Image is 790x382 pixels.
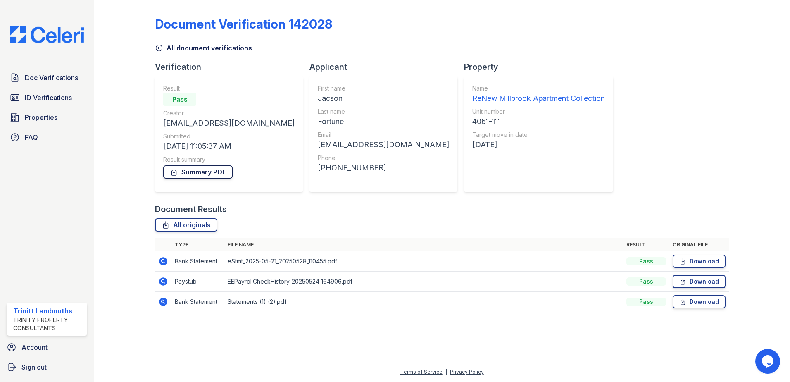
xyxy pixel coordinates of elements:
div: Pass [626,257,666,265]
a: Properties [7,109,87,126]
div: Result summary [163,155,295,164]
iframe: chat widget [755,349,782,374]
div: Jacson [318,93,449,104]
a: Terms of Service [400,369,443,375]
span: Sign out [21,362,47,372]
td: EEPayrollCheckHistory_20250524_164906.pdf [224,272,623,292]
td: eStmt_2025-05-21_20250528_110455.pdf [224,251,623,272]
div: Pass [626,298,666,306]
div: Trinity Property Consultants [13,316,84,332]
a: Download [673,255,726,268]
a: Account [3,339,90,356]
div: Applicant [309,61,464,73]
span: Doc Verifications [25,73,78,83]
span: Account [21,342,48,352]
span: Properties [25,112,57,122]
td: Bank Statement [171,292,224,312]
a: Summary PDF [163,165,233,179]
a: Doc Verifications [7,69,87,86]
div: Fortune [318,116,449,127]
div: Document Results [155,203,227,215]
div: Result [163,84,295,93]
div: [PHONE_NUMBER] [318,162,449,174]
div: 4061-111 [472,116,605,127]
td: Statements (1) (2).pdf [224,292,623,312]
a: All originals [155,218,217,232]
th: Type [171,238,224,251]
a: Download [673,275,726,288]
div: Email [318,131,449,139]
div: Last name [318,107,449,116]
div: [EMAIL_ADDRESS][DOMAIN_NAME] [318,139,449,150]
a: ID Verifications [7,89,87,106]
div: Unit number [472,107,605,116]
div: ReNew Millbrook Apartment Collection [472,93,605,104]
div: Property [464,61,620,73]
a: Name ReNew Millbrook Apartment Collection [472,84,605,104]
div: [DATE] [472,139,605,150]
div: Pass [163,93,196,106]
div: Submitted [163,132,295,141]
th: Result [623,238,669,251]
a: Privacy Policy [450,369,484,375]
a: Download [673,295,726,308]
div: First name [318,84,449,93]
span: FAQ [25,132,38,142]
div: Trinitt Lambouths [13,306,84,316]
th: Original file [669,238,729,251]
div: Target move in date [472,131,605,139]
div: | [445,369,447,375]
div: Phone [318,154,449,162]
div: [DATE] 11:05:37 AM [163,141,295,152]
a: All document verifications [155,43,252,53]
td: Paystub [171,272,224,292]
div: Verification [155,61,309,73]
div: Creator [163,109,295,117]
img: CE_Logo_Blue-a8612792a0a2168367f1c8372b55b34899dd931a85d93a1a3d3e32e68fde9ad4.png [3,26,90,43]
div: Name [472,84,605,93]
th: File name [224,238,623,251]
td: Bank Statement [171,251,224,272]
div: [EMAIL_ADDRESS][DOMAIN_NAME] [163,117,295,129]
a: Sign out [3,359,90,375]
span: ID Verifications [25,93,72,103]
div: Pass [626,277,666,286]
div: Document Verification 142028 [155,17,332,31]
a: FAQ [7,129,87,146]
